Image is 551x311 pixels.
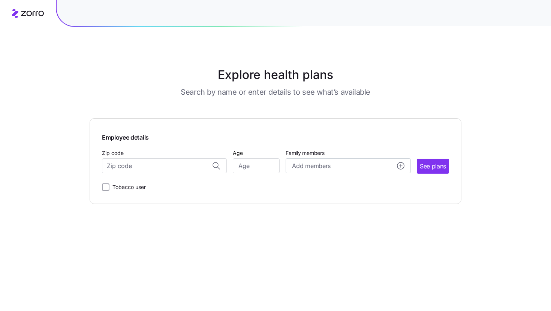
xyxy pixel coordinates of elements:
span: Add members [292,161,330,171]
h3: Search by name or enter details to see what’s available [181,87,370,97]
button: Add membersadd icon [286,158,410,173]
span: Family members [286,149,410,157]
label: Tobacco user [109,183,146,192]
svg: add icon [397,162,404,170]
h1: Explore health plans [108,66,443,84]
label: Zip code [102,149,124,157]
span: See plans [420,162,446,171]
button: See plans [417,159,449,174]
label: Age [233,149,243,157]
input: Zip code [102,158,227,173]
input: Age [233,158,280,173]
span: Employee details [102,131,149,142]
